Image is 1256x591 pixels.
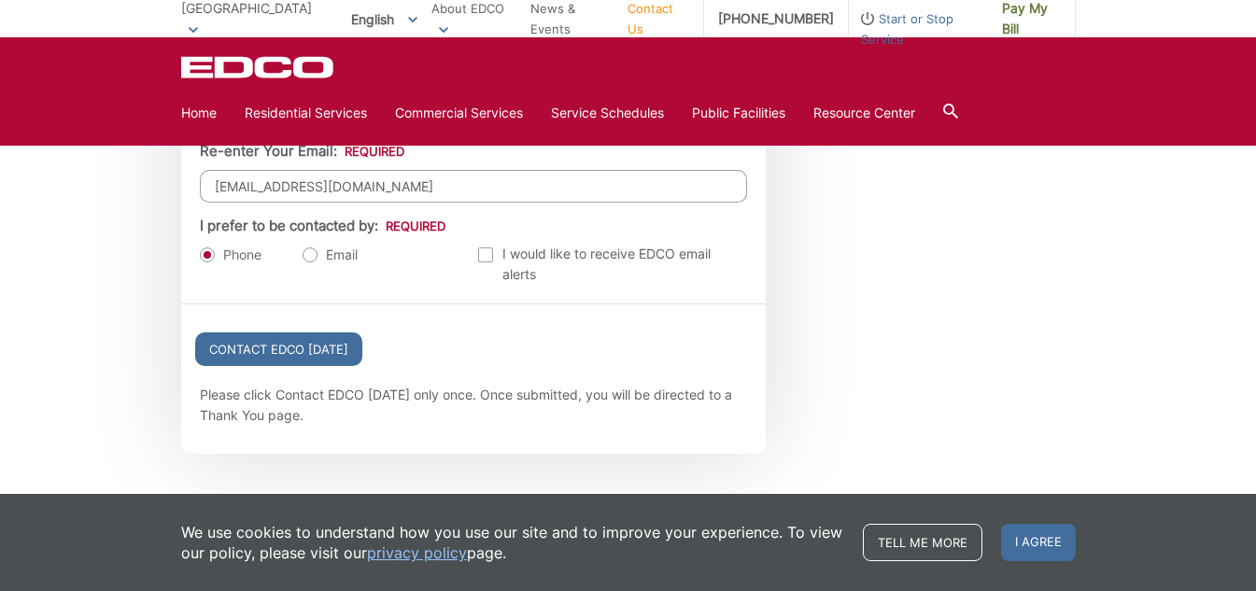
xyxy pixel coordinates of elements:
[303,246,358,264] label: Email
[195,332,362,366] input: Contact EDCO [DATE]
[395,103,523,123] a: Commercial Services
[1001,524,1076,561] span: I agree
[200,218,445,234] label: I prefer to be contacted by:
[551,103,664,123] a: Service Schedules
[337,4,431,35] span: English
[478,244,747,285] label: I would like to receive EDCO email alerts
[367,542,467,563] a: privacy policy
[692,103,785,123] a: Public Facilities
[200,385,747,426] p: Please click Contact EDCO [DATE] only once. Once submitted, you will be directed to a Thank You p...
[813,103,915,123] a: Resource Center
[863,524,982,561] a: Tell me more
[181,103,217,123] a: Home
[181,522,844,563] p: We use cookies to understand how you use our site and to improve your experience. To view our pol...
[200,246,261,264] label: Phone
[245,103,367,123] a: Residential Services
[181,56,336,78] a: EDCD logo. Return to the homepage.
[200,143,404,160] label: Re-enter Your Email:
